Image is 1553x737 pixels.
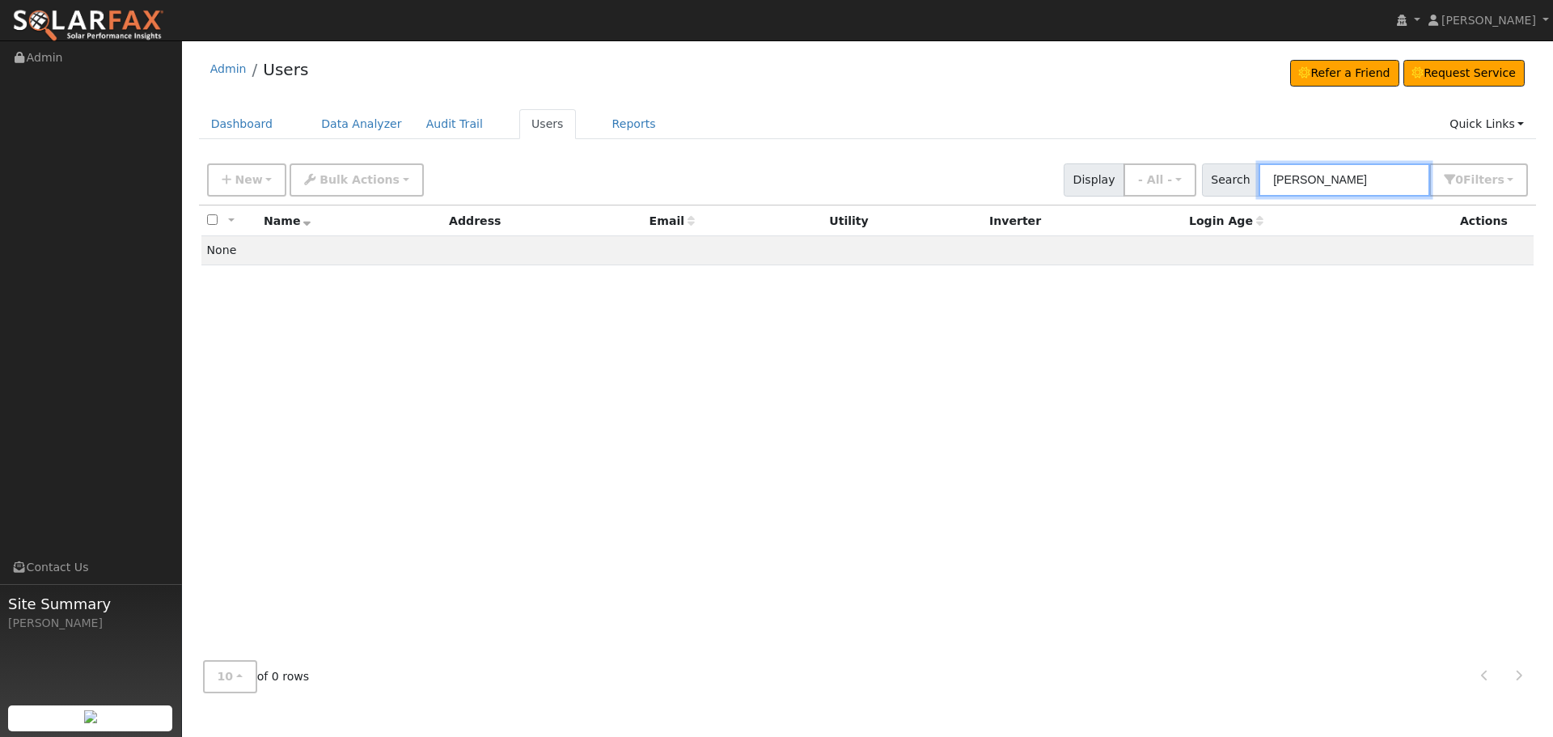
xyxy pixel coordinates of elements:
[1202,163,1259,197] span: Search
[1123,163,1196,197] button: - All -
[1437,109,1536,139] a: Quick Links
[1064,163,1124,197] span: Display
[1463,173,1504,186] span: Filter
[12,9,164,43] img: SolarFax
[319,173,400,186] span: Bulk Actions
[199,109,286,139] a: Dashboard
[235,173,262,186] span: New
[290,163,423,197] button: Bulk Actions
[600,109,668,139] a: Reports
[1403,60,1525,87] a: Request Service
[1259,163,1430,197] input: Search
[263,60,308,79] a: Users
[989,213,1178,230] div: Inverter
[449,213,637,230] div: Address
[218,670,234,683] span: 10
[1429,163,1528,197] button: 0Filters
[309,109,414,139] a: Data Analyzer
[1441,14,1536,27] span: [PERSON_NAME]
[8,593,173,615] span: Site Summary
[1189,214,1263,227] span: Days since last login
[414,109,495,139] a: Audit Trail
[264,214,311,227] span: Name
[1497,173,1504,186] span: s
[1290,60,1399,87] a: Refer a Friend
[8,615,173,632] div: [PERSON_NAME]
[84,710,97,723] img: retrieve
[1460,213,1528,230] div: Actions
[650,214,695,227] span: Email
[201,236,1534,265] td: None
[203,660,257,693] button: 10
[210,62,247,75] a: Admin
[203,660,310,693] span: of 0 rows
[207,163,287,197] button: New
[519,109,576,139] a: Users
[829,213,978,230] div: Utility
